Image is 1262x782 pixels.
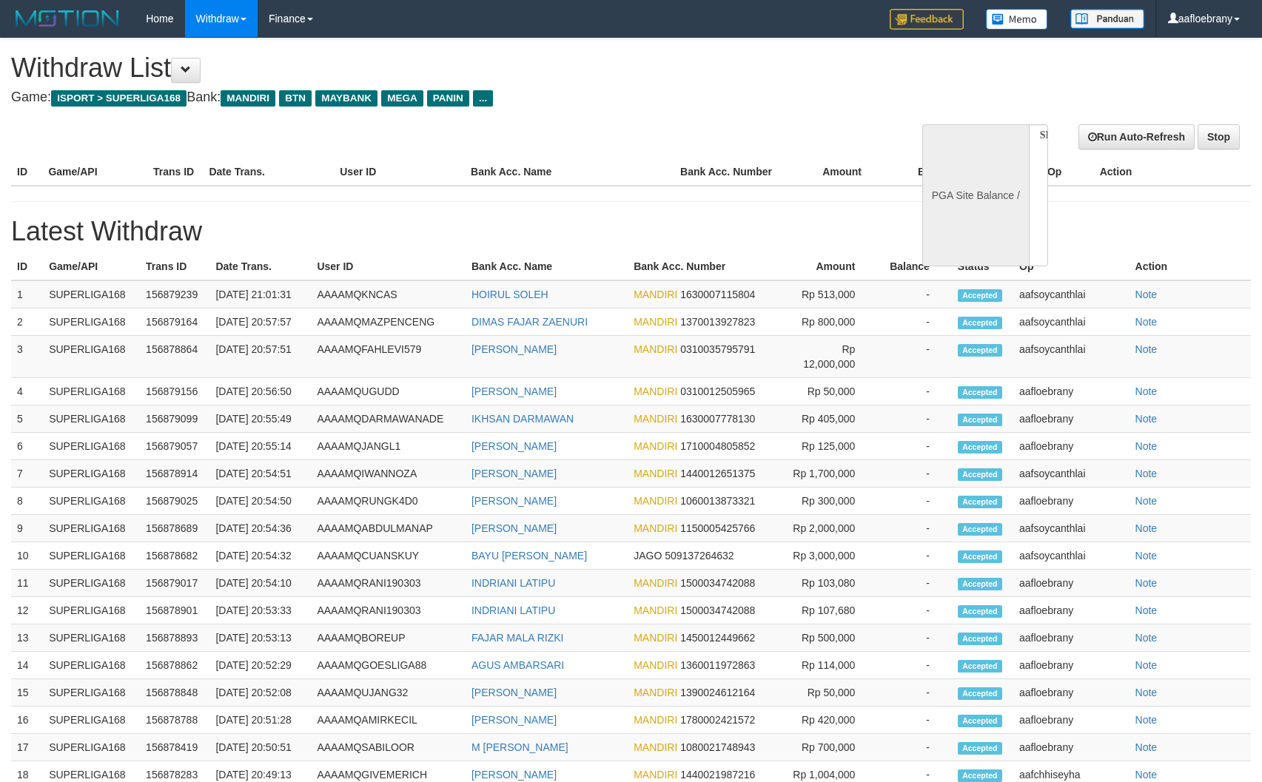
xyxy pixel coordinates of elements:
td: Rp 2,000,000 [783,515,877,542]
td: Rp 420,000 [783,707,877,734]
td: 156879156 [140,378,209,405]
td: [DATE] 20:54:10 [209,570,311,597]
td: 8 [11,488,43,515]
span: 1780002421572 [680,714,755,726]
td: 16 [11,707,43,734]
h4: Game: Bank: [11,90,827,105]
td: Rp 107,680 [783,597,877,624]
th: Date Trans. [209,253,311,280]
td: Rp 1,700,000 [783,460,877,488]
td: - [877,405,952,433]
td: AAAAMQFAHLEVI579 [311,336,466,378]
span: 1150005425766 [680,522,755,534]
td: 1 [11,280,43,309]
span: 1390024612164 [680,687,755,698]
td: aafloebrany [1013,378,1130,405]
span: Accepted [958,769,1002,782]
img: MOTION_logo.png [11,7,124,30]
a: Note [1135,604,1158,616]
span: MANDIRI [634,468,677,479]
span: Accepted [958,660,1002,673]
a: [PERSON_NAME] [471,687,557,698]
a: Note [1135,769,1158,781]
td: SUPERLIGA168 [43,336,140,378]
td: aafsoycanthlai [1013,515,1130,542]
span: 1060013873321 [680,495,755,507]
span: 1360011972863 [680,659,755,671]
td: AAAAMQRANI190303 [311,570,466,597]
span: MEGA [381,90,423,107]
span: MANDIRI [634,316,677,328]
td: 5 [11,405,43,433]
a: Stop [1198,124,1240,149]
a: Run Auto-Refresh [1078,124,1195,149]
a: Note [1135,495,1158,507]
td: 156878864 [140,336,209,378]
td: AAAAMQMAZPENCENG [311,309,466,336]
td: Rp 12,000,000 [783,336,877,378]
span: Accepted [958,523,1002,536]
td: Rp 300,000 [783,488,877,515]
span: MANDIRI [634,343,677,355]
th: Balance [877,253,952,280]
a: IKHSAN DARMAWAN [471,413,574,425]
td: 17 [11,734,43,761]
td: SUPERLIGA168 [43,433,140,460]
td: - [877,309,952,336]
td: - [877,652,952,679]
td: 156878862 [140,652,209,679]
td: - [877,679,952,707]
td: aafloebrany [1013,624,1130,652]
span: 1080021748943 [680,741,755,753]
td: - [877,734,952,761]
h1: Withdraw List [11,53,827,83]
td: - [877,597,952,624]
td: [DATE] 20:51:28 [209,707,311,734]
td: Rp 513,000 [783,280,877,309]
a: Note [1135,316,1158,328]
a: BAYU [PERSON_NAME] [471,550,587,562]
th: Action [1094,158,1251,186]
img: Button%20Memo.svg [986,9,1048,30]
a: DIMAS FAJAR ZAENURI [471,316,588,328]
th: Op [1041,158,1094,186]
td: - [877,707,952,734]
td: SUPERLIGA168 [43,570,140,597]
span: MANDIRI [634,741,677,753]
td: SUPERLIGA168 [43,542,140,570]
td: AAAAMQDARMAWANADE [311,405,466,433]
span: Accepted [958,633,1002,645]
td: AAAAMQJANGL1 [311,433,466,460]
td: 15 [11,679,43,707]
td: [DATE] 20:52:29 [209,652,311,679]
a: [PERSON_NAME] [471,714,557,726]
a: Note [1135,659,1158,671]
td: - [877,488,952,515]
td: - [877,378,952,405]
span: Accepted [958,715,1002,727]
span: MANDIRI [634,289,677,300]
td: [DATE] 20:57:51 [209,336,311,378]
a: INDRIANI LATIPU [471,577,555,589]
span: 1500034742088 [680,604,755,616]
td: SUPERLIGA168 [43,707,140,734]
a: [PERSON_NAME] [471,769,557,781]
span: 1630007778130 [680,413,755,425]
td: 156879239 [140,280,209,309]
a: INDRIANI LATIPU [471,604,555,616]
td: Rp 500,000 [783,624,877,652]
span: MANDIRI [634,522,677,534]
div: PGA Site Balance / [922,124,1029,266]
span: MANDIRI [634,714,677,726]
img: Feedback.jpg [890,9,964,30]
span: MANDIRI [634,413,677,425]
th: User ID [311,253,466,280]
td: 9 [11,515,43,542]
a: Note [1135,550,1158,562]
td: SUPERLIGA168 [43,597,140,624]
span: MAYBANK [315,90,377,107]
td: - [877,624,952,652]
a: HOIRUL SOLEH [471,289,548,300]
td: SUPERLIGA168 [43,378,140,405]
span: Accepted [958,468,1002,481]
